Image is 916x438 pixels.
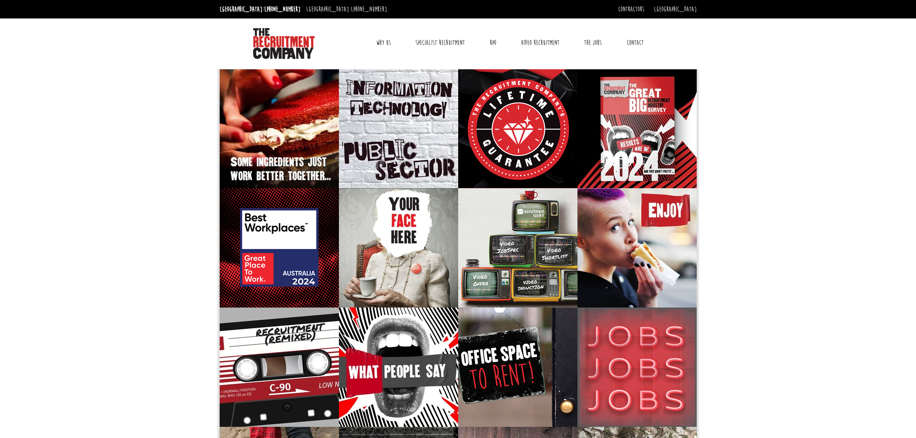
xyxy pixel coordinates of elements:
[253,28,315,59] img: The Recruitment Company
[410,33,471,52] a: Specialist Recruitment
[578,33,607,52] a: The Jobs
[304,3,389,15] li: [GEOGRAPHIC_DATA]:
[264,5,300,13] a: [PHONE_NUMBER]
[370,33,397,52] a: Why Us
[515,33,565,52] a: Video Recruitment
[618,5,644,13] a: Contractors
[484,33,502,52] a: RPO
[351,5,387,13] a: [PHONE_NUMBER]
[621,33,649,52] a: Contact
[654,5,697,13] a: [GEOGRAPHIC_DATA]
[218,3,302,15] li: [GEOGRAPHIC_DATA]:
